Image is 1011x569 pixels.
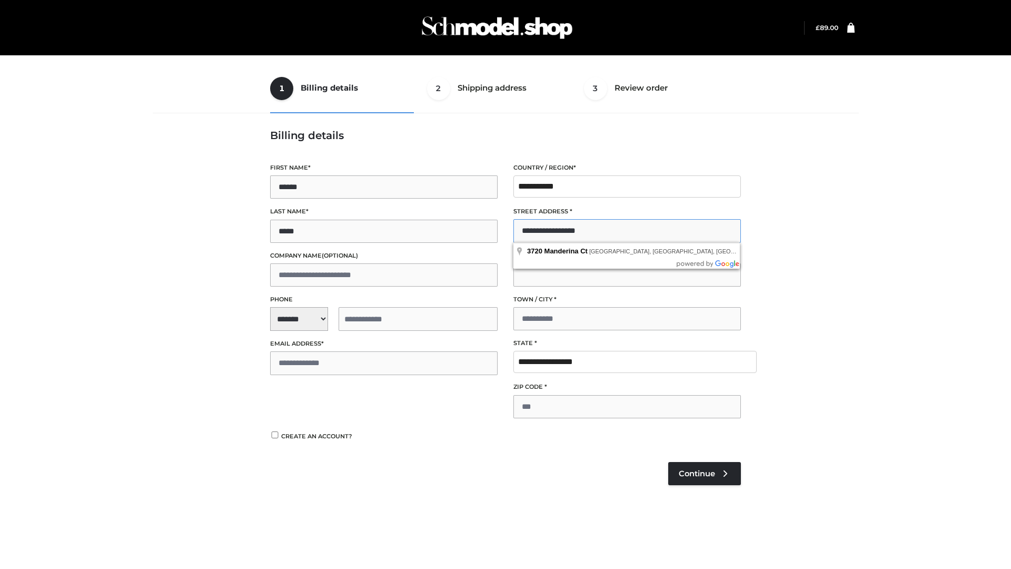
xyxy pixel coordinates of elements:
span: Manderina Ct [544,247,588,255]
span: 3720 [527,247,542,255]
img: Schmodel Admin 964 [418,7,576,48]
label: Street address [513,207,741,217]
bdi: 89.00 [816,24,838,32]
label: Last name [270,207,498,217]
label: Country / Region [513,163,741,173]
span: Continue [679,469,715,478]
a: £89.00 [816,24,838,32]
h3: Billing details [270,129,741,142]
span: [GEOGRAPHIC_DATA], [GEOGRAPHIC_DATA], [GEOGRAPHIC_DATA] [589,248,777,254]
a: Continue [668,462,741,485]
label: State [513,338,741,348]
label: Phone [270,295,498,305]
label: Company name [270,251,498,261]
span: (optional) [322,252,358,259]
label: ZIP Code [513,382,741,392]
label: Email address [270,339,498,349]
label: First name [270,163,498,173]
span: Create an account? [281,433,352,440]
input: Create an account? [270,431,280,438]
span: £ [816,24,820,32]
label: Town / City [513,295,741,305]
